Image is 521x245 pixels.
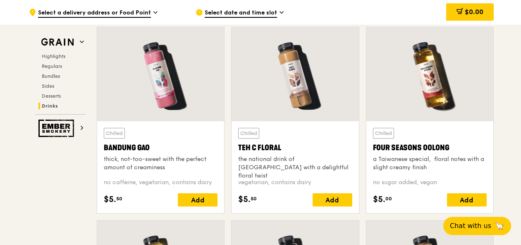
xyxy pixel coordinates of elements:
div: Teh C Floral [238,142,352,154]
div: vegetarian, contains dairy [238,178,352,187]
span: $5. [104,193,116,206]
div: a Taiwanese special, floral notes with a slight creamy finish [373,155,487,172]
span: Bundles [42,73,60,79]
span: 🦙 [495,221,504,231]
div: Four Seasons Oolong [373,142,487,154]
span: Sides [42,83,54,89]
span: Select a delivery address or Food Point [38,9,151,18]
span: Chat with us [450,221,491,231]
div: thick, not-too-sweet with the perfect amount of creaminess [104,155,217,172]
span: Regulars [42,63,62,69]
div: Add [313,193,352,207]
div: the national drink of [GEOGRAPHIC_DATA] with a delightful floral twist [238,155,352,180]
img: Grain web logo [38,35,76,50]
span: Desserts [42,93,61,99]
span: $5. [238,193,251,206]
div: Bandung Gao [104,142,217,154]
div: Chilled [373,128,394,139]
div: Chilled [238,128,259,139]
span: 50 [251,195,257,202]
span: Select date and time slot [205,9,277,18]
div: Add [447,193,487,207]
img: Ember Smokery web logo [38,120,76,137]
span: $5. [373,193,385,206]
span: Drinks [42,103,58,109]
div: no sugar added, vegan [373,178,487,187]
div: Chilled [104,128,125,139]
button: Chat with us🦙 [443,217,511,235]
span: Highlights [42,53,65,59]
span: 50 [116,195,122,202]
div: Add [178,193,217,207]
div: no caffeine, vegetarian, contains dairy [104,178,217,187]
span: 00 [385,195,392,202]
span: $0.00 [465,8,483,16]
